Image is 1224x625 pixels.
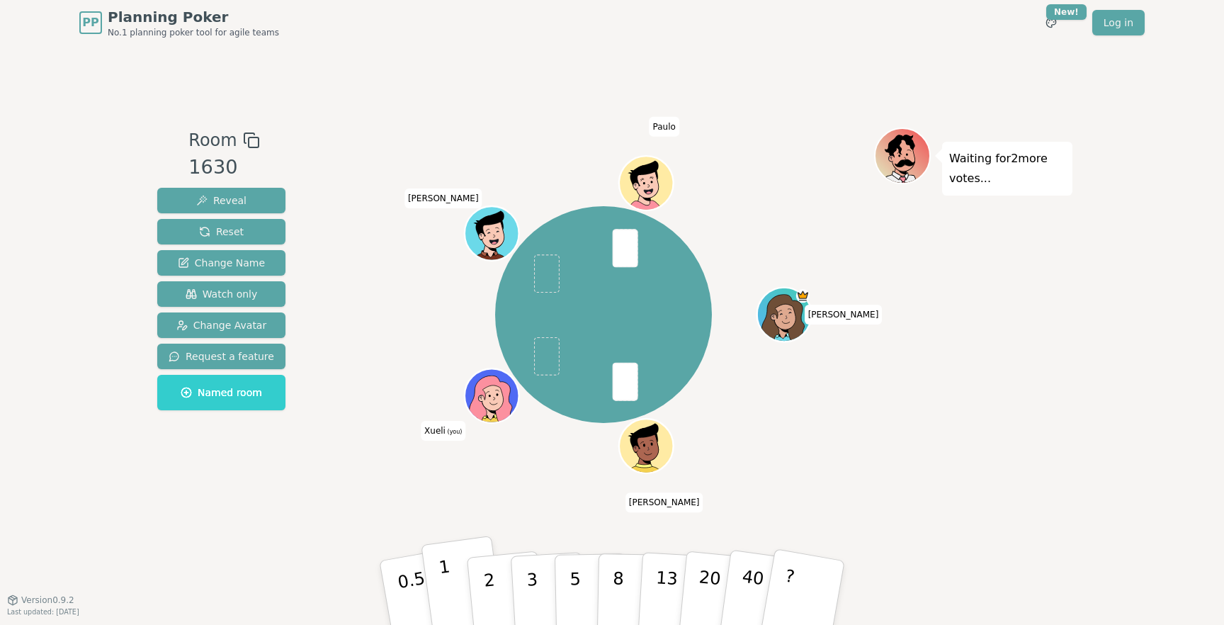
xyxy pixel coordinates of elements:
[795,289,809,303] span: johanna is the host
[949,149,1065,188] p: Waiting for 2 more votes...
[625,492,703,512] span: Click to change your name
[1038,10,1064,35] button: New!
[108,7,279,27] span: Planning Poker
[157,344,285,369] button: Request a feature
[157,219,285,244] button: Reset
[79,7,279,38] a: PPPlanning PokerNo.1 planning poker tool for agile teams
[157,250,285,276] button: Change Name
[186,287,258,301] span: Watch only
[82,14,98,31] span: PP
[199,225,244,239] span: Reset
[1092,10,1145,35] a: Log in
[805,305,883,325] span: Click to change your name
[1046,4,1087,20] div: New!
[21,595,74,606] span: Version 0.9.2
[157,188,285,213] button: Reveal
[466,371,517,422] button: Click to change your avatar
[157,281,285,307] button: Watch only
[178,256,265,270] span: Change Name
[157,312,285,338] button: Change Avatar
[7,608,79,616] span: Last updated: [DATE]
[7,595,74,606] button: Version0.9.2
[169,349,274,364] span: Request a feature
[196,193,246,208] span: Reveal
[404,188,482,208] span: Click to change your name
[157,375,285,410] button: Named room
[650,117,679,137] span: Click to change your name
[188,153,259,182] div: 1630
[421,421,465,441] span: Click to change your name
[108,27,279,38] span: No.1 planning poker tool for agile teams
[176,318,267,332] span: Change Avatar
[188,128,237,153] span: Room
[181,385,262,400] span: Named room
[446,429,463,435] span: (you)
